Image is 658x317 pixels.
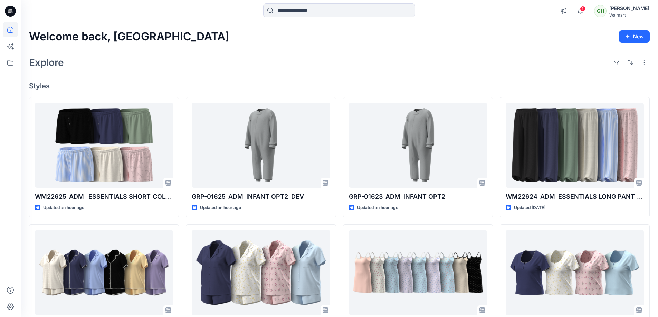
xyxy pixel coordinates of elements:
[35,230,173,315] a: WM22602_ADM_WHIP STITCH NOTCH PJ_COLORWAY
[35,192,173,201] p: WM22625_ADM_ ESSENTIALS SHORT_COLORWAY
[349,103,487,188] a: GRP-01623_ADM_INFANT OPT2
[506,192,644,201] p: WM22624_ADM_ESSENTIALS LONG PANT_COLORWAY
[349,230,487,315] a: WM32604_ADM_POINTELLE SHORT CHEMISE_COLORWAY
[357,204,398,211] p: Updated an hour ago
[609,12,649,18] div: Walmart
[609,4,649,12] div: [PERSON_NAME]
[594,5,607,17] div: GH
[29,57,64,68] h2: Explore
[29,82,650,90] h4: Styles
[580,6,585,11] span: 1
[200,204,241,211] p: Updated an hour ago
[349,192,487,201] p: GRP-01623_ADM_INFANT OPT2
[506,103,644,188] a: WM22624_ADM_ESSENTIALS LONG PANT_COLORWAY
[43,204,84,211] p: Updated an hour ago
[506,230,644,315] a: WM22621A_ADM_POINTELLE HENLEY TEE_COLORWAY
[619,30,650,43] button: New
[514,204,545,211] p: Updated [DATE]
[35,103,173,188] a: WM22625_ADM_ ESSENTIALS SHORT_COLORWAY
[192,230,330,315] a: WM22601_ADM_POINTELLE NOTCH SHORTIE_COLORWAY
[192,192,330,201] p: GRP-01625_ADM_INFANT OPT2_DEV
[29,30,229,43] h2: Welcome back, [GEOGRAPHIC_DATA]
[192,103,330,188] a: GRP-01625_ADM_INFANT OPT2_DEV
